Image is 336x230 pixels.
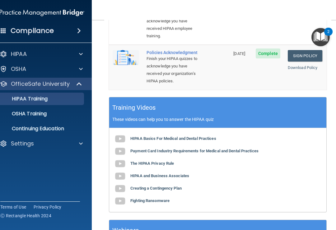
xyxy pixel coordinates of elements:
[112,102,156,113] h5: Training Videos
[130,173,189,178] b: HIPAA and Business Associates
[0,204,26,210] a: Terms of Use
[147,55,198,85] div: Finish your HIPAA quizzes to acknowledge you have received your organization’s HIPAA policies.
[147,50,198,55] div: Policies Acknowledgment
[327,32,329,40] div: 2
[11,50,27,58] p: HIPAA
[114,158,126,170] img: gray_youtube_icon.38fcd6cc.png
[114,182,126,195] img: gray_youtube_icon.38fcd6cc.png
[114,170,126,182] img: gray_youtube_icon.38fcd6cc.png
[11,65,26,73] p: OSHA
[130,198,170,203] b: Fighting Ransomware
[288,50,322,62] a: Sign Policy
[114,195,126,207] img: gray_youtube_icon.38fcd6cc.png
[114,133,126,145] img: gray_youtube_icon.38fcd6cc.png
[11,80,70,88] p: OfficeSafe University
[130,149,259,153] b: Payment Card Industry Requirements for Medical and Dental Practices
[130,186,182,191] b: Creating a Contingency Plan
[114,145,126,158] img: gray_youtube_icon.38fcd6cc.png
[288,65,318,70] a: Download Policy
[130,136,216,141] b: HIPAA Basics For Medical and Dental Practices
[311,28,330,46] button: Open Resource Center, 2 new notifications
[34,204,62,210] a: Privacy Policy
[288,15,318,20] a: Download Policy
[233,51,245,56] span: [DATE]
[256,48,280,58] span: Complete
[0,213,51,219] span: Ⓒ Rectangle Health 2024
[112,117,323,122] p: These videos can help you to answer the HIPAA quiz
[130,161,174,166] b: The HIPAA Privacy Rule
[11,140,34,147] p: Settings
[11,26,54,35] h4: Compliance
[147,10,198,40] div: Finish your HIPAA quizzes to acknowledge you have received HIPAA employee training.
